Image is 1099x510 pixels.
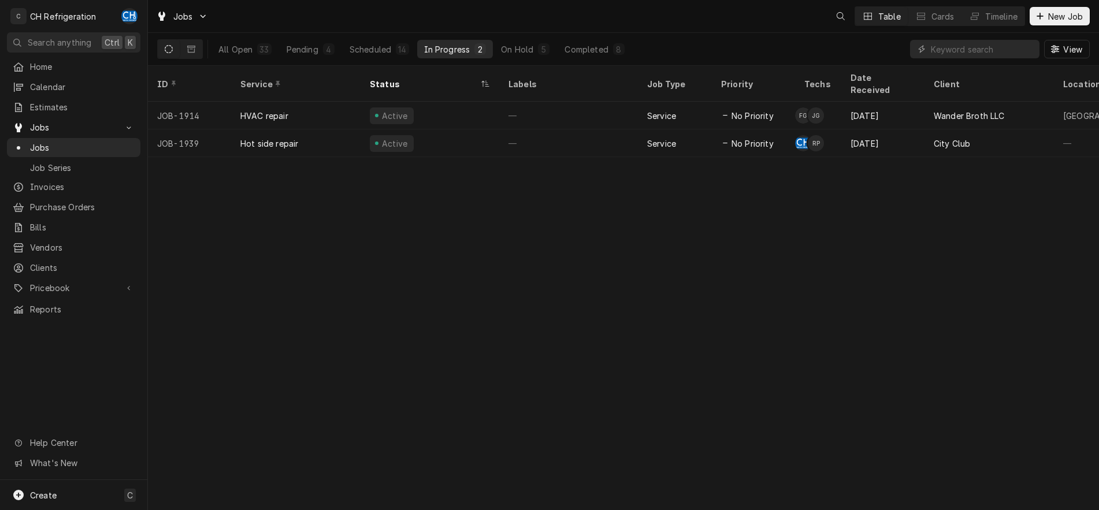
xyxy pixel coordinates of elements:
div: CH [795,135,811,151]
a: Go to What's New [7,453,140,472]
div: Table [878,10,901,23]
div: FG [795,107,811,124]
span: View [1061,43,1085,55]
div: CH Refrigeration [30,10,96,23]
span: C [127,489,133,501]
a: Go to Pricebook [7,278,140,297]
a: Purchase Orders [7,198,140,217]
div: Fred Gonzalez's Avatar [795,107,811,124]
div: City Club [934,137,970,150]
a: Reports [7,300,140,319]
input: Keyword search [931,40,1034,58]
button: View [1044,40,1090,58]
div: Scheduled [350,43,391,55]
div: CH [121,8,138,24]
span: Jobs [30,142,135,154]
div: Chris Hiraga's Avatar [121,8,138,24]
a: Home [7,57,140,76]
a: Go to Jobs [151,7,213,26]
div: [DATE] [841,102,925,129]
div: Pending [287,43,318,55]
span: Clients [30,262,135,274]
a: Bills [7,218,140,237]
a: Job Series [7,158,140,177]
span: What's New [30,457,133,469]
span: Home [30,61,135,73]
div: [DATE] [841,129,925,157]
a: Calendar [7,77,140,96]
div: JG [808,107,824,124]
div: C [10,8,27,24]
span: Search anything [28,36,91,49]
span: Jobs [30,121,117,133]
span: Purchase Orders [30,201,135,213]
a: Jobs [7,138,140,157]
div: Ruben Perez's Avatar [808,135,824,151]
span: Reports [30,303,135,315]
div: Active [380,110,409,122]
span: Create [30,490,57,500]
div: JOB-1939 [148,129,231,157]
button: Search anythingCtrlK [7,32,140,53]
div: RP [808,135,824,151]
span: Help Center [30,437,133,449]
div: Active [380,137,409,150]
div: — [499,129,638,157]
div: Service [240,78,349,90]
div: 4 [325,43,332,55]
div: Wander Broth LLC [934,110,1005,122]
a: Invoices [7,177,140,196]
div: All Open [218,43,253,55]
div: 33 [259,43,269,55]
span: Bills [30,221,135,233]
div: 2 [477,43,484,55]
div: Techs [804,78,832,90]
div: JOB-1914 [148,102,231,129]
div: Service [647,137,676,150]
div: On Hold [501,43,533,55]
div: Cards [931,10,955,23]
span: Invoices [30,181,135,193]
a: Vendors [7,238,140,257]
button: Open search [831,7,850,25]
div: 8 [615,43,622,55]
a: Go to Jobs [7,118,140,137]
div: 14 [398,43,406,55]
div: Josh Galindo's Avatar [808,107,824,124]
div: Completed [565,43,608,55]
span: Vendors [30,241,135,254]
div: Labels [508,78,629,90]
div: Priority [721,78,784,90]
span: Ctrl [105,36,120,49]
span: New Job [1046,10,1085,23]
div: 5 [540,43,547,55]
span: Pricebook [30,282,117,294]
a: Clients [7,258,140,277]
span: Estimates [30,101,135,113]
div: Client [934,78,1042,90]
span: No Priority [732,137,774,150]
span: No Priority [732,110,774,122]
span: Job Series [30,162,135,174]
div: Job Type [647,78,703,90]
div: Hot side repair [240,137,298,150]
a: Estimates [7,98,140,117]
div: Timeline [985,10,1018,23]
span: K [128,36,133,49]
div: Service [647,110,676,122]
span: Jobs [173,10,193,23]
div: In Progress [424,43,470,55]
div: — [499,102,638,129]
div: Chris Hiraga's Avatar [795,135,811,151]
a: Go to Help Center [7,433,140,452]
div: Status [370,78,478,90]
span: Calendar [30,81,135,93]
div: Date Received [851,72,913,96]
button: New Job [1030,7,1090,25]
div: HVAC repair [240,110,288,122]
div: ID [157,78,220,90]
